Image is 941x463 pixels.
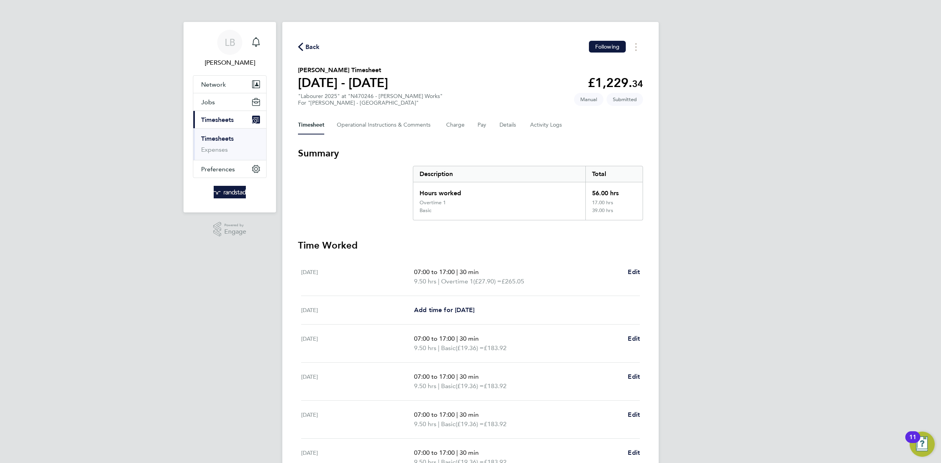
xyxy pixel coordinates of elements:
[473,278,501,285] span: (£27.90) =
[414,449,455,456] span: 07:00 to 17:00
[414,268,455,276] span: 07:00 to 17:00
[500,116,518,134] button: Details
[628,449,640,456] span: Edit
[183,22,276,212] nav: Main navigation
[460,268,479,276] span: 30 min
[420,200,446,206] div: Overtime 1
[298,42,320,52] button: Back
[301,410,414,429] div: [DATE]
[337,116,434,134] button: Operational Instructions & Comments
[441,343,456,353] span: Basic
[607,93,643,106] span: This timesheet is Submitted.
[414,335,455,342] span: 07:00 to 17:00
[456,268,458,276] span: |
[628,372,640,381] a: Edit
[585,207,643,220] div: 39.00 hrs
[193,160,266,178] button: Preferences
[628,334,640,343] a: Edit
[298,65,388,75] h2: [PERSON_NAME] Timesheet
[628,448,640,458] a: Edit
[441,277,473,286] span: Overtime 1
[484,344,507,352] span: £183.92
[632,78,643,89] span: 34
[414,373,455,380] span: 07:00 to 17:00
[298,75,388,91] h1: [DATE] - [DATE]
[413,182,585,200] div: Hours worked
[456,373,458,380] span: |
[441,381,456,391] span: Basic
[414,305,474,315] a: Add time for [DATE]
[456,335,458,342] span: |
[193,30,267,67] a: LB[PERSON_NAME]
[224,229,246,235] span: Engage
[438,420,440,428] span: |
[213,222,247,237] a: Powered byEngage
[456,344,484,352] span: (£19.36) =
[414,382,436,390] span: 9.50 hrs
[595,43,619,50] span: Following
[910,432,935,457] button: Open Resource Center, 11 new notifications
[414,278,436,285] span: 9.50 hrs
[193,186,267,198] a: Go to home page
[628,335,640,342] span: Edit
[414,344,436,352] span: 9.50 hrs
[413,166,643,220] div: Summary
[193,58,267,67] span: Louis Barnfield
[585,200,643,207] div: 17.00 hrs
[201,116,234,123] span: Timesheets
[193,76,266,93] button: Network
[301,267,414,286] div: [DATE]
[414,411,455,418] span: 07:00 to 17:00
[628,411,640,418] span: Edit
[628,373,640,380] span: Edit
[530,116,563,134] button: Activity Logs
[298,147,643,160] h3: Summary
[456,411,458,418] span: |
[588,75,643,90] app-decimal: £1,229.
[628,267,640,277] a: Edit
[446,116,465,134] button: Charge
[301,334,414,353] div: [DATE]
[484,382,507,390] span: £183.92
[456,382,484,390] span: (£19.36) =
[201,81,226,88] span: Network
[628,410,640,419] a: Edit
[420,207,431,214] div: Basic
[301,372,414,391] div: [DATE]
[301,305,414,315] div: [DATE]
[414,306,474,314] span: Add time for [DATE]
[501,278,524,285] span: £265.05
[201,146,228,153] a: Expenses
[201,135,234,142] a: Timesheets
[460,411,479,418] span: 30 min
[628,268,640,276] span: Edit
[298,100,443,106] div: For "[PERSON_NAME] - [GEOGRAPHIC_DATA]"
[574,93,603,106] span: This timesheet was manually created.
[305,42,320,52] span: Back
[585,166,643,182] div: Total
[438,344,440,352] span: |
[438,278,440,285] span: |
[414,420,436,428] span: 9.50 hrs
[193,93,266,111] button: Jobs
[201,98,215,106] span: Jobs
[478,116,487,134] button: Pay
[456,449,458,456] span: |
[460,449,479,456] span: 30 min
[298,93,443,106] div: "Labourer 2025" at "N470246 - [PERSON_NAME] Works"
[298,239,643,252] h3: Time Worked
[456,420,484,428] span: (£19.36) =
[193,111,266,128] button: Timesheets
[438,382,440,390] span: |
[629,41,643,53] button: Timesheets Menu
[589,41,626,53] button: Following
[585,182,643,200] div: 56.00 hrs
[460,335,479,342] span: 30 min
[909,437,916,447] div: 11
[224,222,246,229] span: Powered by
[484,420,507,428] span: £183.92
[413,166,585,182] div: Description
[201,165,235,173] span: Preferences
[298,116,324,134] button: Timesheet
[193,128,266,160] div: Timesheets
